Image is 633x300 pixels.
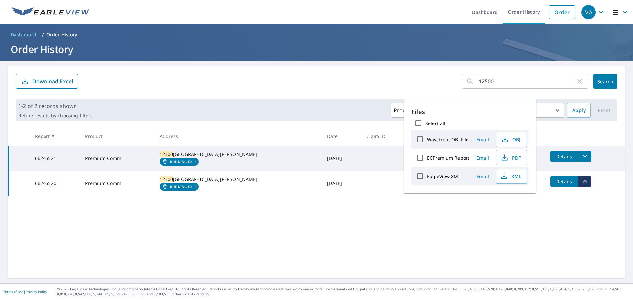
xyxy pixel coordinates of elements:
button: Products [391,103,429,118]
td: 66246520 [30,171,80,196]
button: OBJ [496,132,527,147]
th: Claim ID [361,126,407,146]
span: Email [475,155,491,161]
td: [DATE] [322,171,361,196]
nav: breadcrumb [8,29,625,40]
td: Premium Comm. [80,146,154,171]
a: Privacy Policy [26,289,47,294]
p: Files [411,107,528,116]
span: Email [475,136,491,143]
mark: 12500 [160,151,173,157]
p: Download Excel [32,78,73,85]
label: ECPremium Report [427,155,469,161]
p: Products [394,106,417,114]
label: EagleView XML [427,173,461,179]
p: | [3,290,47,294]
button: XML [496,169,527,184]
button: PDF [496,150,527,165]
mark: 12500 [160,176,173,182]
em: Building ID [170,185,192,189]
span: OBJ [500,135,521,143]
p: Order History [46,31,77,38]
span: Search [599,78,612,85]
p: 1-2 of 2 records shown [18,102,93,110]
button: detailsBtn-66246520 [550,176,578,187]
button: Email [472,171,493,181]
input: Address, Report #, Claim ID, etc. [479,72,576,91]
button: filesDropdownBtn-66246521 [578,151,591,162]
p: Refine results by choosing filters [18,113,93,119]
span: XML [500,172,521,180]
th: Product [80,126,154,146]
em: Building ID [170,160,192,164]
button: Search [593,74,617,89]
label: Wavefront OBJ File [427,136,468,143]
td: Premium Comm. [80,171,154,196]
div: [GEOGRAPHIC_DATA][PERSON_NAME] [160,176,316,183]
a: Order [549,5,575,19]
td: 66246521 [30,146,80,171]
th: Report # [30,126,80,146]
img: EV Logo [12,7,90,17]
span: Apply [572,106,586,115]
p: © 2025 Eagle View Technologies, Inc. and Pictometry International Corp. All Rights Reserved. Repo... [57,287,630,297]
h1: Order History [8,42,625,56]
button: Apply [567,103,591,118]
span: Details [554,178,574,185]
a: Building ID3 [160,158,199,166]
label: Select all [425,120,445,126]
a: Terms of Use [3,289,24,294]
span: Email [475,173,491,179]
button: filesDropdownBtn-66246520 [578,176,591,187]
div: MA [581,5,596,19]
button: Download Excel [16,74,78,89]
th: Address [154,126,322,146]
a: Dashboard [8,29,39,40]
span: Details [554,153,574,160]
div: [GEOGRAPHIC_DATA][PERSON_NAME] [160,151,316,158]
li: / [42,31,44,39]
span: PDF [500,154,521,162]
button: Email [472,134,493,145]
td: [DATE] [322,146,361,171]
button: Email [472,153,493,163]
button: detailsBtn-66246521 [550,151,578,162]
span: Dashboard [11,31,37,38]
a: Building ID2 [160,183,199,191]
th: Date [322,126,361,146]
